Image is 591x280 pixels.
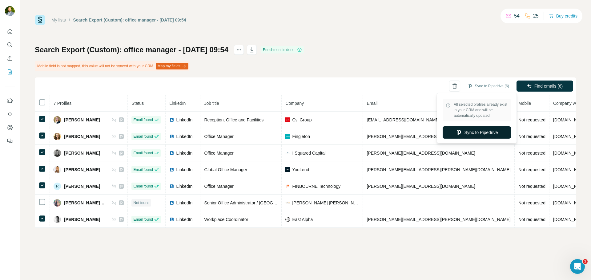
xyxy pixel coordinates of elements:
span: [PERSON_NAME][EMAIL_ADDRESS][PERSON_NAME][DOMAIN_NAME] [367,167,511,172]
button: Search [5,39,15,50]
button: My lists [5,66,15,77]
span: Email found [133,167,153,172]
img: LinkedIn logo [169,184,174,189]
span: Not requested [518,167,545,172]
span: Global Office Manager [204,167,247,172]
button: Dashboard [5,122,15,133]
img: company-logo [285,200,290,205]
span: Job title [204,101,219,106]
img: company-logo [285,217,290,222]
span: Email found [133,134,153,139]
span: Senior Office Administrator / [GEOGRAPHIC_DATA] to Partner [204,200,324,205]
span: [PERSON_NAME] Tailor [64,200,105,206]
img: company-logo [285,117,290,122]
img: LinkedIn logo [169,134,174,139]
button: Enrich CSV [5,53,15,64]
li: / [69,17,70,23]
span: Workplace Coordinator [204,217,248,222]
img: LinkedIn logo [169,217,174,222]
span: Not requested [518,151,545,156]
span: [DOMAIN_NAME] [553,134,588,139]
span: YouLend [292,167,309,173]
span: LinkedIn [169,101,186,106]
span: [EMAIL_ADDRESS][DOMAIN_NAME] [367,117,440,122]
div: Search Export (Custom): office manager - [DATE] 09:54 [73,17,186,23]
div: Enrichment is done [261,46,304,53]
span: [DOMAIN_NAME] [553,184,588,189]
span: Email found [133,117,153,123]
img: Surfe Logo [35,15,45,25]
h1: Search Export (Custom): office manager - [DATE] 09:54 [35,45,228,55]
span: Office Manager [204,134,233,139]
span: Email found [133,217,153,222]
span: Reception, Office and Facilities [204,117,263,122]
span: Not requested [518,117,545,122]
img: Avatar [54,199,61,207]
img: Avatar [54,216,61,223]
span: [DOMAIN_NAME] [553,200,588,205]
span: Status [131,101,144,106]
button: Map my fields [156,63,188,69]
img: Avatar [54,116,61,124]
span: FINBOURNE Technology [292,183,340,189]
img: company-logo [285,134,290,139]
span: Company website [553,101,587,106]
span: LinkedIn [176,167,192,173]
span: 1 [583,259,588,264]
button: Use Surfe API [5,108,15,120]
span: 7 Profiles [54,101,71,106]
span: [PERSON_NAME][EMAIL_ADDRESS][DOMAIN_NAME] [367,184,475,189]
span: Email found [133,150,153,156]
button: Find emails (6) [517,81,573,92]
img: Avatar [54,166,61,173]
a: My lists [51,18,66,22]
span: [DOMAIN_NAME] [553,117,588,122]
img: Avatar [54,149,61,157]
span: [PERSON_NAME] [PERSON_NAME] [292,200,359,206]
span: LinkedIn [176,183,192,189]
span: I Squared Capital [292,150,325,156]
span: Fingleton [292,133,310,140]
span: Not found [133,200,149,206]
span: LinkedIn [176,200,192,206]
span: LinkedIn [176,133,192,140]
span: Not requested [518,217,545,222]
img: Avatar [5,6,15,16]
button: Sync to Pipedrive [443,126,511,139]
img: company-logo [285,167,290,172]
span: Csl Group [292,117,312,123]
span: Not requested [518,200,545,205]
span: East Alpha [292,216,313,223]
span: [PERSON_NAME] [64,117,100,123]
span: [DOMAIN_NAME] [553,167,588,172]
span: [PERSON_NAME][EMAIL_ADDRESS][PERSON_NAME][DOMAIN_NAME] [367,217,511,222]
button: Buy credits [549,12,577,20]
span: [PERSON_NAME][EMAIL_ADDRESS][PERSON_NAME][DOMAIN_NAME] [367,134,511,139]
span: Not requested [518,184,545,189]
span: [DOMAIN_NAME] [553,217,588,222]
div: R [54,183,61,190]
img: Avatar [54,133,61,140]
span: [PERSON_NAME] [64,133,100,140]
img: company-logo [285,151,290,156]
p: 25 [533,12,539,20]
span: LinkedIn [176,216,192,223]
span: [DOMAIN_NAME] [553,151,588,156]
span: LinkedIn [176,150,192,156]
button: Feedback [5,136,15,147]
div: Mobile field is not mapped, this value will not be synced with your CRM [35,61,190,71]
span: Not requested [518,134,545,139]
button: Sync to Pipedrive (6) [463,81,513,91]
img: LinkedIn logo [169,200,174,205]
span: [PERSON_NAME] [64,216,100,223]
button: Quick start [5,26,15,37]
span: [PERSON_NAME] [64,183,100,189]
button: actions [234,45,244,55]
span: All selected profiles already exist in your CRM and will be automatically updated. [454,102,508,118]
img: LinkedIn logo [169,117,174,122]
img: LinkedIn logo [169,167,174,172]
span: Mobile [518,101,531,106]
span: [PERSON_NAME] [64,167,100,173]
span: Email found [133,183,153,189]
p: 54 [514,12,520,20]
